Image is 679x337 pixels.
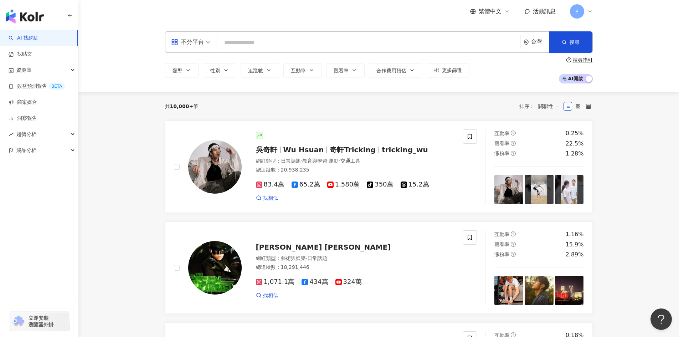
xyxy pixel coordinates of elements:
button: 類型 [165,63,199,77]
span: 漲粉率 [494,251,509,257]
span: 1,580萬 [327,181,360,188]
a: 找相似 [256,292,278,299]
span: tricking_wu [382,145,428,154]
span: 互動率 [291,68,306,73]
span: question-circle [511,151,516,156]
span: 類型 [173,68,182,73]
span: question-circle [511,231,516,236]
img: post-image [555,276,584,305]
img: logo [6,9,44,24]
span: environment [524,40,529,45]
span: · [301,158,302,164]
span: 交通工具 [340,158,360,164]
span: 350萬 [367,181,393,188]
img: post-image [494,175,523,204]
span: P [575,7,578,15]
span: 藝術與娛樂 [281,255,306,261]
button: 合作費用預估 [369,63,422,77]
span: 追蹤數 [248,68,263,73]
div: 0.25% [566,129,584,137]
span: 觀看率 [494,141,509,146]
span: 觀看率 [334,68,349,73]
a: 商案媒合 [9,99,37,106]
span: 活動訊息 [533,8,556,15]
button: 觀看率 [326,63,365,77]
div: 台灣 [531,39,549,45]
img: KOL Avatar [188,241,242,295]
span: question-circle [566,57,571,62]
span: Wu Hsuan [283,145,324,154]
div: 1.28% [566,150,584,158]
span: 觀看率 [494,241,509,247]
span: 吳奇軒 [256,145,277,154]
button: 互動率 [283,63,322,77]
span: 趨勢分析 [16,126,36,142]
span: 找相似 [263,195,278,202]
a: 找相似 [256,195,278,202]
span: 互動率 [494,131,509,136]
span: 關聯性 [538,101,560,112]
span: question-circle [511,131,516,136]
div: 網紅類型 ： [256,158,454,165]
span: 競品分析 [16,142,36,158]
span: 找相似 [263,292,278,299]
span: question-circle [511,252,516,257]
a: KOL Avatar[PERSON_NAME] [PERSON_NAME]網紅類型：藝術與娛樂·日常話題總追蹤數：18,291,4461,071.1萬434萬324萬找相似互動率question... [165,221,593,314]
a: KOL Avatar吳奇軒Wu Hsuan奇軒Trickingtricking_wu網紅類型：日常話題·教育與學習·運動·交通工具總追蹤數：20,938,23583.4萬65.2萬1,580萬3... [165,121,593,213]
div: 搜尋指引 [573,57,593,63]
span: 立即安裝 瀏覽器外掛 [29,315,53,328]
span: · [339,158,340,164]
span: 性別 [210,68,220,73]
span: 教育與學習 [302,158,327,164]
a: 找貼文 [9,51,32,58]
button: 搜尋 [549,31,592,53]
span: 漲粉率 [494,150,509,156]
span: 10,000+ [170,103,194,109]
span: question-circle [511,242,516,247]
span: 奇軒Tricking [330,145,376,154]
span: 434萬 [302,278,328,286]
div: 22.5% [566,140,584,148]
span: · [306,255,307,261]
span: 互動率 [494,231,509,237]
button: 追蹤數 [241,63,279,77]
div: 不分平台 [171,36,204,48]
img: post-image [525,276,554,305]
div: 總追蹤數 ： 18,291,446 [256,264,454,271]
span: 324萬 [335,278,362,286]
div: 排序： [519,101,564,112]
span: 15.2萬 [401,181,429,188]
button: 更多篩選 [427,63,469,77]
img: chrome extension [11,316,25,327]
span: 1,071.1萬 [256,278,295,286]
div: 15.9% [566,241,584,249]
span: appstore [171,39,178,46]
button: 性別 [203,63,236,77]
img: post-image [525,175,554,204]
span: 合作費用預估 [376,68,406,73]
span: 日常話題 [307,255,327,261]
iframe: Help Scout Beacon - Open [650,308,672,330]
span: 資源庫 [16,62,31,78]
span: · [327,158,329,164]
span: 搜尋 [570,39,580,45]
div: 網紅類型 ： [256,255,454,262]
img: post-image [494,276,523,305]
span: 繁體中文 [479,7,501,15]
a: searchAI 找網紅 [9,35,38,42]
span: rise [9,132,14,137]
span: [PERSON_NAME] [PERSON_NAME] [256,243,391,251]
a: 洞察報告 [9,115,37,122]
a: chrome extension立即安裝 瀏覽器外掛 [9,312,69,331]
div: 總追蹤數 ： 20,938,235 [256,167,454,174]
span: 65.2萬 [292,181,320,188]
span: 更多篩選 [442,67,462,73]
span: 83.4萬 [256,181,284,188]
img: KOL Avatar [188,140,242,194]
div: 1.16% [566,230,584,238]
img: post-image [555,175,584,204]
div: 共 筆 [165,103,199,109]
span: 運動 [329,158,339,164]
span: question-circle [511,141,516,146]
a: 效益預測報告BETA [9,83,65,90]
